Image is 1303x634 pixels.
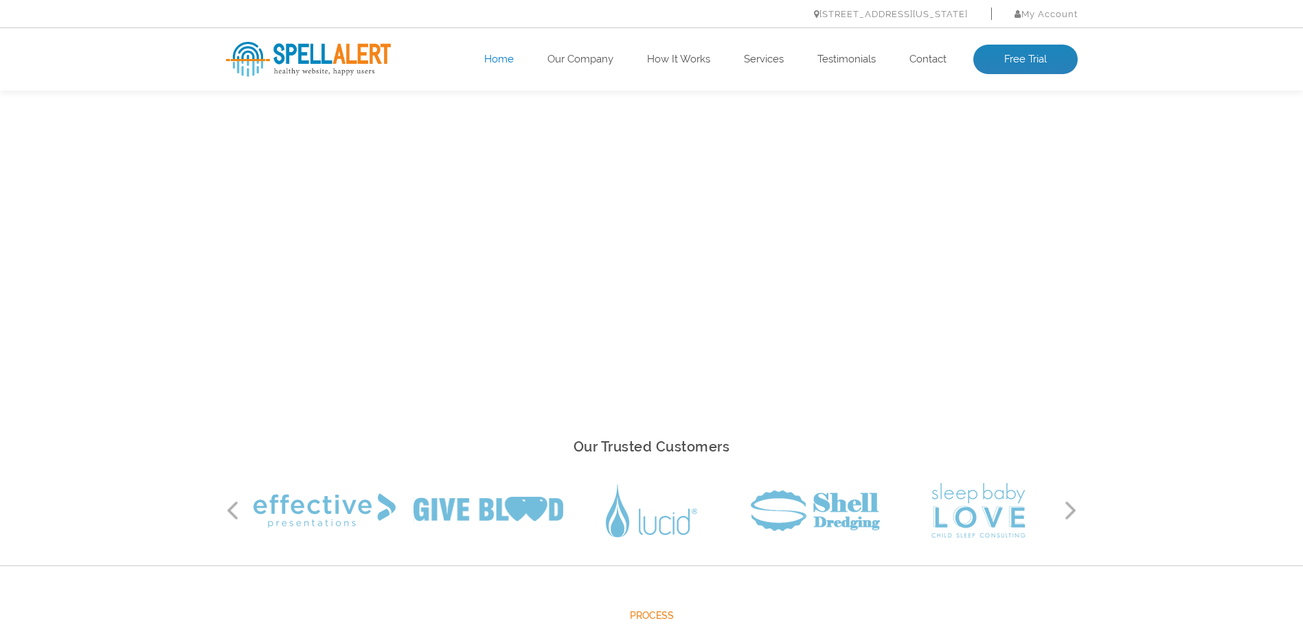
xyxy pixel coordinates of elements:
img: Effective [253,493,396,528]
h2: Our Trusted Customers [226,435,1078,459]
img: Shell Dredging [751,490,880,531]
img: Sleep Baby Love [931,483,1026,538]
button: Previous [226,500,240,521]
span: Process [226,607,1078,624]
img: Lucid [606,484,697,537]
button: Next [1064,500,1078,521]
img: Give Blood [413,497,563,524]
